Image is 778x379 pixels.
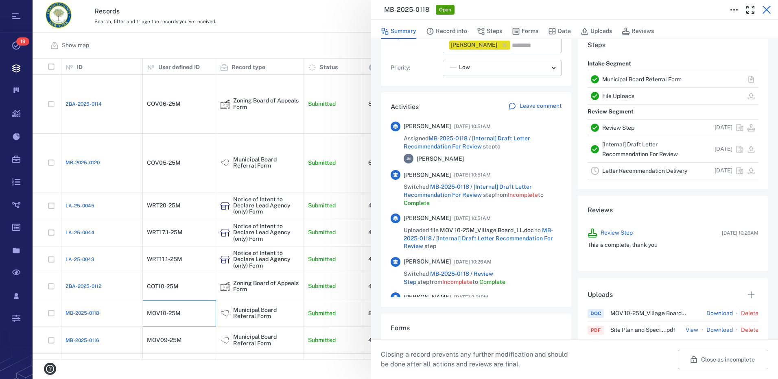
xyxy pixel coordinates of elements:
button: Toggle to Edit Boxes [726,2,742,18]
a: Letter Recommendation Delivery [602,168,687,174]
h6: Forms [391,323,562,333]
span: Site Plan and Special Permit Review and Approval - Amendment to Zoning [610,327,686,333]
span: [DATE] 10:51AM [454,122,491,131]
span: [DATE] 3:21PM [454,292,488,302]
p: Review Segment [588,105,634,119]
button: Reviews [622,24,654,39]
h6: Reviews [588,205,758,215]
p: This is complete, thank you [588,241,758,249]
span: [DATE] 10:51AM [454,170,491,180]
h3: MB-2025-0118 [384,5,429,15]
span: MOV 10-25M_Village Board_LL.doc [440,227,535,233]
button: Delete [741,326,758,334]
p: · [734,325,739,335]
p: · [734,309,739,318]
p: · [700,325,705,335]
div: PDF [591,327,601,334]
span: Switched step from to [404,183,562,207]
h6: Steps [588,40,758,50]
span: [DATE] 10:26AM [722,229,758,237]
button: View [686,326,698,334]
button: Summary [381,24,416,39]
div: [PERSON_NAME] [451,41,497,49]
button: Forms [512,24,538,39]
span: Switched step from to [404,270,562,286]
button: Toggle Fullscreen [742,2,758,18]
button: Data [548,24,571,39]
a: Review Step [601,229,633,237]
button: Delete [741,309,758,318]
a: File Uploads [602,93,634,99]
div: ReviewsReview Step[DATE] 10:26AMThis is complete, thank you [578,196,768,278]
span: [DATE] 10:51AM [454,213,491,223]
div: J M [404,154,413,163]
span: [PERSON_NAME] [404,293,451,301]
h6: Uploads [588,290,613,300]
button: Print form [547,338,562,353]
span: Complete [479,279,505,285]
a: Review Step [602,124,634,131]
button: Close [758,2,775,18]
a: MB-2025-0118 / [Internal] Draft Letter Recommendation For Review [404,227,553,249]
span: . pdf [665,327,686,333]
a: Download [706,326,733,334]
a: Leave comment [508,102,562,112]
span: [PERSON_NAME] [404,122,451,131]
span: [PERSON_NAME] [404,171,451,179]
a: [Internal] Draft Letter Recommendation For Review [602,141,678,157]
span: [DATE] 10:26AM [454,257,492,267]
p: Closing a record prevents any further modification and should be done after all actions and revie... [381,350,575,369]
button: View form in the step [518,338,532,353]
p: Intake Segment [588,57,631,71]
div: Review Step[DATE] 10:26AMThis is complete, thank you [581,222,765,261]
span: Complete [404,200,430,206]
button: Record info [426,24,467,39]
a: Municipal Board Referral Form [602,76,682,83]
div: FormsMunicipal BoardView form in the stepMail formPrint form [381,314,571,370]
a: MB-2025-0118 / [Internal] Draft Letter Recommendation For Review [404,183,532,198]
p: Leave comment [520,102,562,110]
div: StepsIntake SegmentMunicipal Board Referral FormFile UploadsReview SegmentReview Step[DATE][Inter... [578,30,768,196]
p: [DATE] [715,167,732,175]
span: MOV 10-25M_Village Board_LL.doc [610,310,706,316]
button: Mail form [532,338,547,353]
div: DOC [590,310,601,317]
a: Download [706,309,733,318]
div: UploadsDOCMOV 10-25M_Village Board_LL.docDownload·DeletePDFSite Plan and Special Permit Review an... [578,278,768,355]
h6: Activities [391,102,419,112]
span: Incomplete [442,279,472,285]
div: ActivitiesLeave comment[PERSON_NAME][DATE] 10:51AMAssignedMB-2025-0118 / [Internal] Draft Letter ... [381,92,571,314]
p: [DATE] [715,145,732,153]
span: [PERSON_NAME] [404,214,451,222]
span: Uploaded file to step [404,227,562,250]
span: [PERSON_NAME] [417,155,464,163]
p: [DATE] [715,124,732,132]
button: Uploads [581,24,612,39]
p: Priority : [391,64,439,72]
button: Close as incomplete [678,350,768,369]
button: Steps [477,24,502,39]
span: Open [437,7,453,13]
span: 19 [16,37,29,46]
span: Low [459,63,470,72]
a: MB-2025-0118 / Review Step [404,270,493,285]
span: [PERSON_NAME] [404,258,451,266]
span: Help [18,6,35,13]
a: MB-2025-0118 / [Internal] Draft Letter Recommendation For Review [404,135,530,150]
span: Incomplete [508,192,538,198]
span: Assigned step to [404,135,562,150]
